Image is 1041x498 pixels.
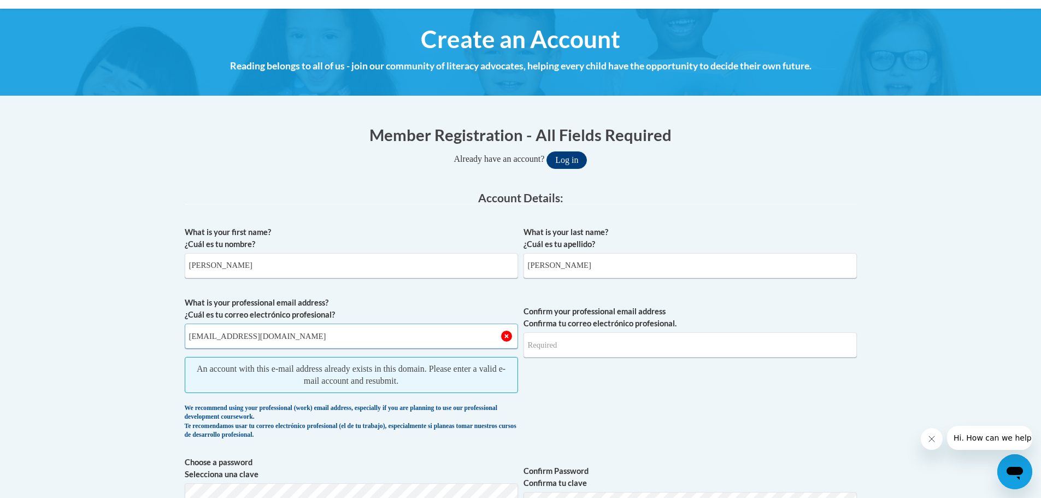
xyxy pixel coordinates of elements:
[185,456,518,481] label: Choose a password Selecciona una clave
[185,253,518,278] input: Metadata input
[454,154,545,163] span: Already have an account?
[524,465,857,489] label: Confirm Password Confirma tu clave
[185,124,857,146] h1: Member Registration - All Fields Required
[185,404,518,440] div: We recommend using your professional (work) email address, especially if you are planning to use ...
[185,297,518,321] label: What is your professional email address? ¿Cuál es tu correo electrónico profesional?
[524,306,857,330] label: Confirm your professional email address Confirma tu correo electrónico profesional.
[185,357,518,393] span: An account with this e-mail address already exists in this domain. Please enter a valid e-mail ac...
[421,25,620,54] span: Create an Account
[185,59,857,73] h4: Reading belongs to all of us - join our community of literacy advocates, helping every child have...
[524,226,857,250] label: What is your last name? ¿Cuál es tu apellido?
[947,426,1032,450] iframe: Message from company
[185,324,518,349] input: Metadata input
[185,226,518,250] label: What is your first name? ¿Cuál es tu nombre?
[7,8,89,16] span: Hi. How can we help?
[524,253,857,278] input: Metadata input
[478,191,563,204] span: Account Details:
[997,454,1032,489] iframe: Button to launch messaging window
[524,332,857,358] input: Required
[546,151,587,169] button: Log in
[921,428,943,450] iframe: Close message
